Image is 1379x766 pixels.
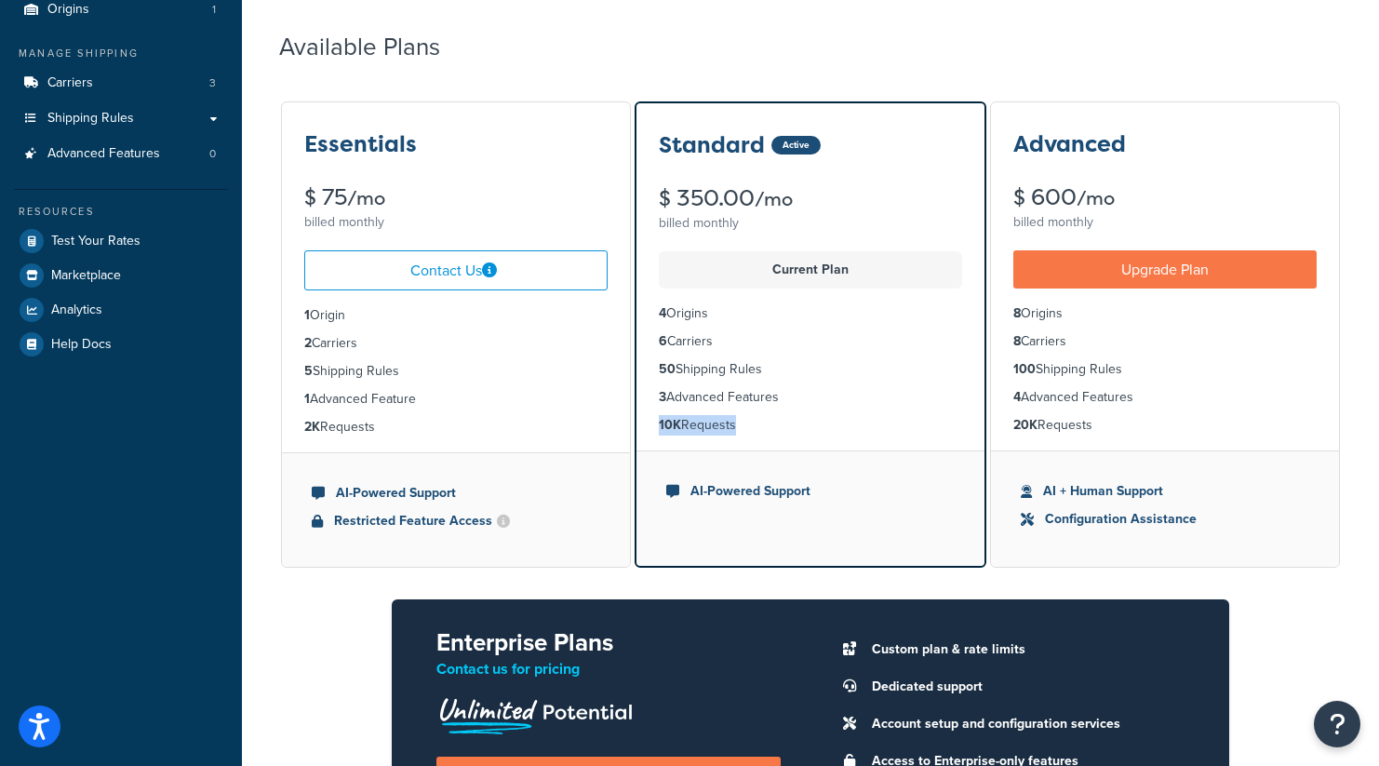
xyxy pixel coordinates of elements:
li: Shipping Rules [1013,359,1317,380]
span: Advanced Features [47,146,160,162]
strong: 5 [304,361,313,381]
button: Open Resource Center [1314,701,1360,747]
h3: Advanced [1013,132,1126,156]
li: Requests [659,415,962,436]
strong: 100 [1013,359,1036,379]
li: Requests [304,417,608,437]
a: Upgrade Plan [1013,250,1317,289]
li: AI-Powered Support [666,481,955,502]
strong: 8 [1013,303,1021,323]
span: 3 [209,75,216,91]
a: Marketplace [14,259,228,292]
span: Shipping Rules [47,111,134,127]
div: billed monthly [1013,209,1317,235]
h2: Enterprise Plans [436,629,781,656]
li: Carriers [304,333,608,354]
a: Analytics [14,293,228,327]
div: Active [771,136,821,155]
div: billed monthly [304,209,608,235]
strong: 4 [1013,387,1021,407]
h2: Available Plans [279,34,468,60]
strong: 1 [304,389,310,409]
li: Advanced Features [659,387,962,408]
span: Help Docs [51,337,112,353]
div: Resources [14,204,228,220]
div: $ 600 [1013,186,1317,209]
strong: 20K [1013,415,1038,435]
span: Analytics [51,302,102,318]
strong: 3 [659,387,666,407]
li: Shipping Rules [659,359,962,380]
p: Current Plan [670,257,951,283]
a: Contact Us [304,250,608,290]
small: /mo [755,186,793,212]
small: /mo [347,185,385,211]
li: Requests [1013,415,1317,436]
div: billed monthly [659,210,962,236]
h3: Standard [659,133,765,157]
strong: 4 [659,303,666,323]
li: Origins [659,303,962,324]
li: Restricted Feature Access [312,511,600,531]
div: Manage Shipping [14,46,228,61]
small: /mo [1077,185,1115,211]
li: Carriers [659,331,962,352]
strong: 2 [304,333,312,353]
li: Advanced Features [1013,387,1317,408]
li: Carriers [14,66,228,101]
li: Origins [1013,303,1317,324]
div: $ 350.00 [659,187,962,210]
strong: 8 [1013,331,1021,351]
li: Dedicated support [863,674,1185,700]
span: Carriers [47,75,93,91]
li: Shipping Rules [304,361,608,382]
a: Advanced Features 0 [14,137,228,171]
img: Unlimited Potential [436,692,634,734]
a: Test Your Rates [14,224,228,258]
li: AI + Human Support [1021,481,1309,502]
li: Carriers [1013,331,1317,352]
strong: 6 [659,331,667,351]
li: Account setup and configuration services [863,711,1185,737]
a: Help Docs [14,328,228,361]
strong: 2K [304,417,320,437]
strong: 50 [659,359,676,379]
span: Origins [47,2,89,18]
div: $ 75 [304,186,608,209]
a: Carriers 3 [14,66,228,101]
span: 1 [212,2,216,18]
h3: Essentials [304,132,417,156]
li: Advanced Feature [304,389,608,410]
span: Marketplace [51,268,121,284]
li: Custom plan & rate limits [863,637,1185,663]
span: Test Your Rates [51,234,141,249]
span: 0 [209,146,216,162]
li: Advanced Features [14,137,228,171]
strong: 1 [304,305,310,325]
li: Origin [304,305,608,326]
p: Contact us for pricing [436,656,781,682]
strong: 10K [659,415,681,435]
a: Shipping Rules [14,101,228,136]
li: Configuration Assistance [1021,509,1309,530]
li: AI-Powered Support [312,483,600,504]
